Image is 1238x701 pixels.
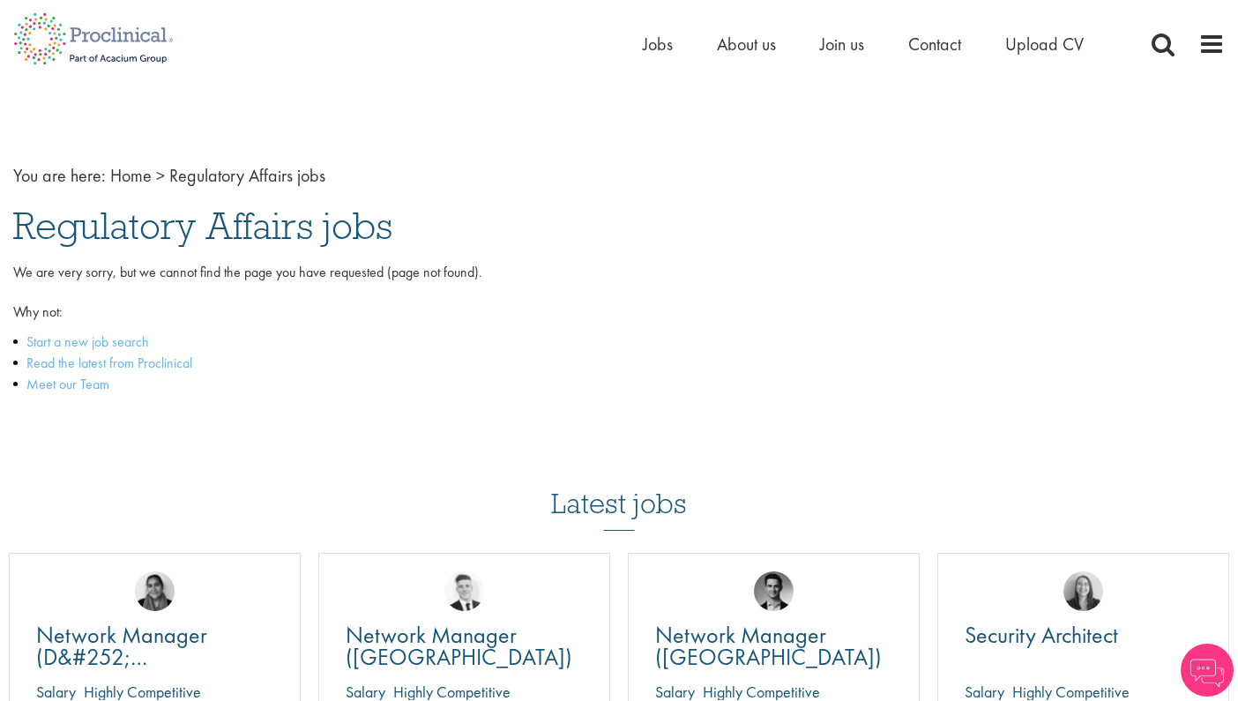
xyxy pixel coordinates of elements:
[717,33,776,56] a: About us
[908,33,961,56] a: Contact
[820,33,864,56] a: Join us
[1005,33,1084,56] a: Upload CV
[26,354,192,372] a: Read the latest from Proclinical
[26,332,149,351] a: Start a new job search
[655,624,892,668] a: Network Manager ([GEOGRAPHIC_DATA])
[1181,644,1234,697] img: Chatbot
[965,624,1202,646] a: Security Architect
[110,164,152,187] a: breadcrumb link
[13,263,1225,324] p: We are very sorry, but we cannot find the page you have requested (page not found). Why not:
[655,620,882,672] span: Network Manager ([GEOGRAPHIC_DATA])
[36,620,256,694] span: Network Manager (D&#252;[GEOGRAPHIC_DATA])
[643,33,673,56] a: Jobs
[444,571,484,611] img: Nicolas Daniel
[169,164,325,187] span: Regulatory Affairs jobs
[26,375,109,393] a: Meet our Team
[36,624,273,668] a: Network Manager (D&#252;[GEOGRAPHIC_DATA])
[1063,571,1103,611] img: Mia Kellerman
[346,620,572,672] span: Network Manager ([GEOGRAPHIC_DATA])
[965,620,1118,650] span: Security Architect
[156,164,165,187] span: >
[754,571,794,611] img: Max Slevogt
[346,624,583,668] a: Network Manager ([GEOGRAPHIC_DATA])
[13,202,392,250] span: Regulatory Affairs jobs
[551,444,687,531] h3: Latest jobs
[135,571,175,611] img: Anjali Parbhu
[13,164,106,187] span: You are here:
